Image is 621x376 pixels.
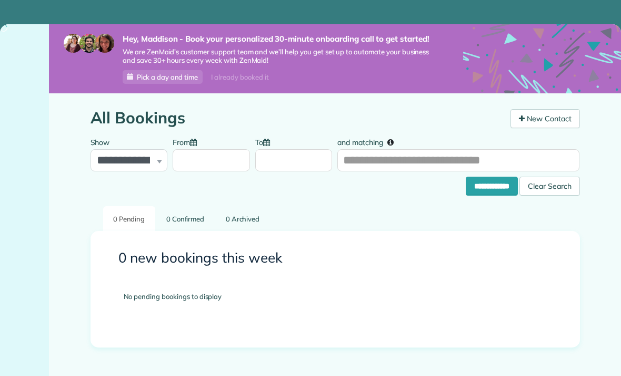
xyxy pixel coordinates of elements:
a: 0 Pending [103,206,155,231]
div: No pending bookings to display [108,276,563,318]
img: michelle-19f622bdf1676172e81f8f8fba1fb50e276960ebfe0243fe18214015130c80e4.jpg [95,34,114,53]
span: Pick a day and time [137,73,198,81]
a: New Contact [510,109,580,128]
a: 0 Confirmed [156,206,215,231]
label: To [255,132,275,151]
a: Clear Search [519,179,580,187]
span: We are ZenMaid’s customer support team and we’ll help you get set up to automate your business an... [123,47,432,65]
a: Pick a day and time [123,70,203,84]
label: and matching [337,132,401,151]
h1: All Bookings [91,109,503,127]
div: I already booked it [205,71,275,84]
div: Clear Search [519,177,580,196]
label: From [173,132,202,151]
a: 0 Archived [215,206,269,231]
h3: 0 new bookings this week [118,250,552,266]
img: maria-72a9807cf96188c08ef61303f053569d2e2a8a1cde33d635c8a3ac13582a053d.jpg [64,34,83,53]
img: jorge-587dff0eeaa6aab1f244e6dc62b8924c3b6ad411094392a53c71c6c4a576187d.jpg [79,34,98,53]
strong: Hey, Maddison - Book your personalized 30-minute onboarding call to get started! [123,34,432,44]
